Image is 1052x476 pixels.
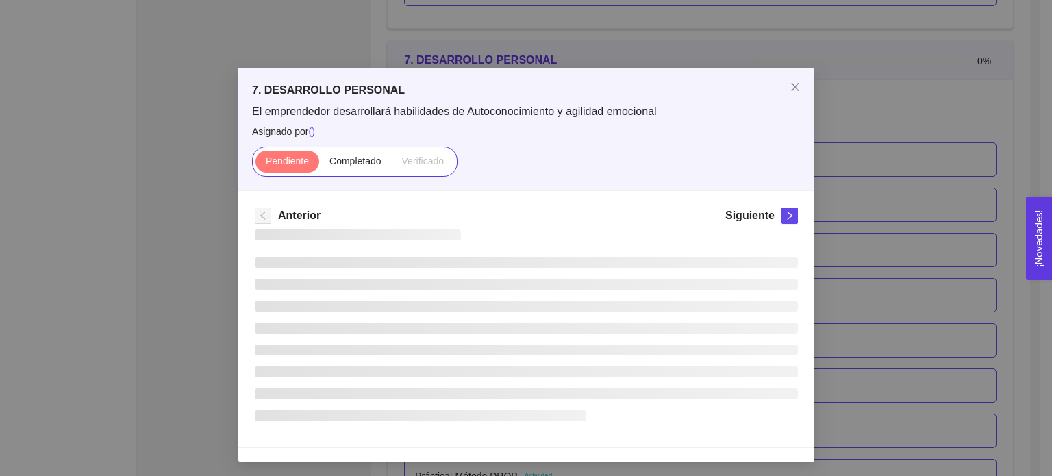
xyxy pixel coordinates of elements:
h5: Anterior [278,208,321,224]
span: Completado [329,155,381,166]
span: close [790,82,801,92]
h5: Siguiente [725,208,774,224]
span: Asignado por [252,124,801,139]
span: El emprendedor desarrollará habilidades de Autoconocimiento y agilidad emocional [252,104,801,119]
span: right [782,211,797,221]
span: Pendiente [265,155,308,166]
button: Open Feedback Widget [1026,197,1052,280]
span: Verificado [401,155,443,166]
button: left [255,208,271,224]
h5: 7. DESARROLLO PERSONAL [252,82,801,99]
span: ( ) [308,126,314,137]
button: right [781,208,798,224]
button: Close [776,68,814,107]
